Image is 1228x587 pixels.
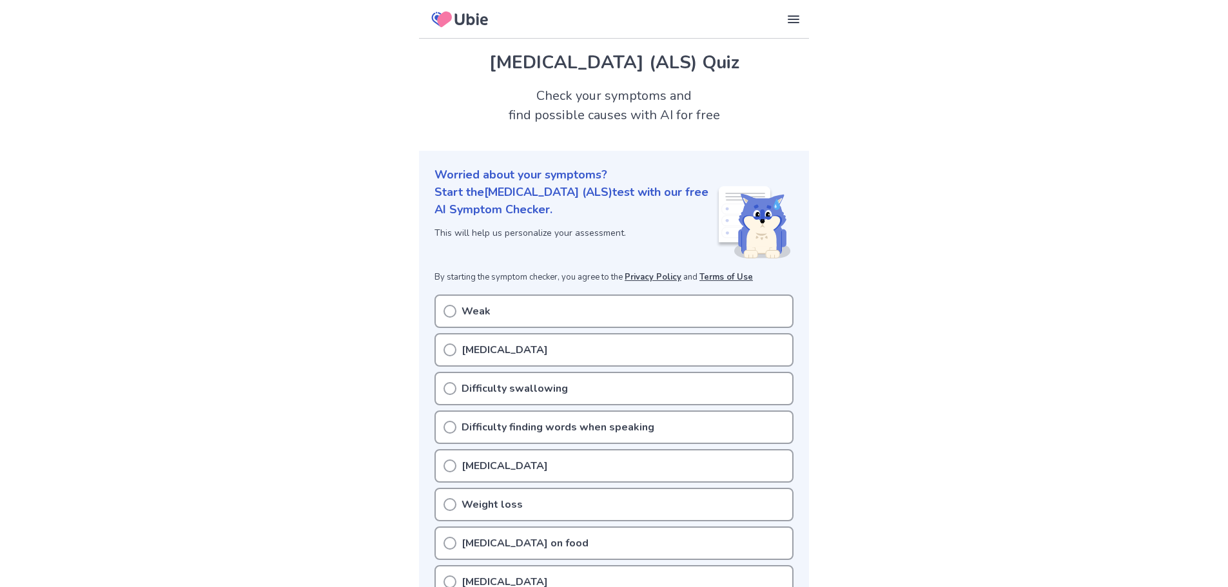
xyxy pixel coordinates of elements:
p: This will help us personalize your assessment. [434,226,716,240]
p: Start the [MEDICAL_DATA] (ALS) test with our free AI Symptom Checker. [434,184,716,218]
img: Shiba [716,186,791,258]
p: Difficulty swallowing [462,381,568,396]
p: Weight loss [462,497,523,512]
a: Privacy Policy [625,271,681,283]
p: [MEDICAL_DATA] [462,342,548,358]
p: Difficulty finding words when speaking [462,419,654,435]
h1: [MEDICAL_DATA] (ALS) Quiz [434,49,794,76]
a: Terms of Use [699,271,753,283]
p: [MEDICAL_DATA] [462,458,548,474]
p: Worried about your symptoms? [434,166,794,184]
p: By starting the symptom checker, you agree to the and [434,271,794,284]
p: [MEDICAL_DATA] on food [462,535,589,551]
p: Weak [462,303,491,319]
h2: Check your symptoms and find possible causes with AI for free [419,86,809,125]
